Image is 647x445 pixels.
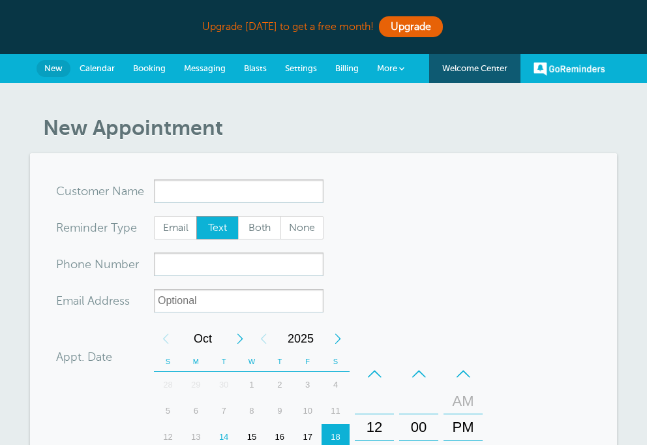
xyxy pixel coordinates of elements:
[44,63,63,73] span: New
[238,372,266,398] div: 1
[210,372,238,398] div: 30
[275,326,326,352] span: 2025
[154,216,197,239] label: Email
[293,398,322,424] div: Friday, October 10
[70,54,124,83] a: Calendar
[210,398,238,424] div: 7
[403,414,434,440] div: 00
[77,185,121,197] span: tomer N
[281,217,323,239] span: None
[196,216,239,239] label: Text
[285,63,317,73] span: Settings
[56,185,77,197] span: Cus
[244,63,267,73] span: Blasts
[322,398,350,424] div: Saturday, October 11
[322,398,350,424] div: 11
[379,16,443,37] a: Upgrade
[238,398,266,424] div: 8
[56,289,154,313] div: ress
[56,351,112,363] label: Appt. Date
[182,352,210,372] th: M
[56,253,154,276] div: mber
[182,372,210,398] div: 29
[447,414,479,440] div: PM
[235,54,276,83] a: Blasts
[280,216,323,239] label: None
[79,295,109,307] span: il Add
[265,352,293,372] th: T
[377,63,397,73] span: More
[154,352,182,372] th: S
[326,326,350,352] div: Next Year
[37,60,70,77] a: New
[239,217,280,239] span: Both
[154,372,182,398] div: Sunday, September 28
[175,54,235,83] a: Messaging
[30,13,617,41] div: Upgrade [DATE] to get a free month!
[265,398,293,424] div: Thursday, October 9
[197,217,239,239] span: Text
[238,372,266,398] div: Wednesday, October 1
[293,372,322,398] div: Friday, October 3
[182,372,210,398] div: Monday, September 29
[154,372,182,398] div: 28
[154,398,182,424] div: 5
[154,289,323,313] input: Optional
[265,398,293,424] div: 9
[43,115,617,140] h1: New Appointment
[56,179,154,203] div: ame
[293,372,322,398] div: 3
[447,388,479,414] div: AM
[210,352,238,372] th: T
[322,372,350,398] div: Saturday, October 4
[335,63,359,73] span: Billing
[78,258,111,270] span: ne Nu
[322,352,350,372] th: S
[56,295,79,307] span: Ema
[359,414,390,440] div: 12
[155,217,196,239] span: Email
[265,372,293,398] div: Thursday, October 2
[534,54,605,83] a: GoReminders
[429,54,520,83] a: Welcome Center
[228,326,252,352] div: Next Month
[276,54,326,83] a: Settings
[56,222,137,234] label: Reminder Type
[154,398,182,424] div: Sunday, October 5
[238,398,266,424] div: Wednesday, October 8
[368,54,414,84] a: More
[293,398,322,424] div: 10
[210,398,238,424] div: Tuesday, October 7
[252,326,275,352] div: Previous Year
[238,216,281,239] label: Both
[177,326,228,352] span: October
[133,63,166,73] span: Booking
[210,372,238,398] div: Tuesday, September 30
[56,258,78,270] span: Pho
[265,372,293,398] div: 2
[322,372,350,398] div: 4
[154,326,177,352] div: Previous Month
[182,398,210,424] div: Monday, October 6
[182,398,210,424] div: 6
[184,63,226,73] span: Messaging
[238,352,266,372] th: W
[124,54,175,83] a: Booking
[293,352,322,372] th: F
[80,63,115,73] span: Calendar
[326,54,368,83] a: Billing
